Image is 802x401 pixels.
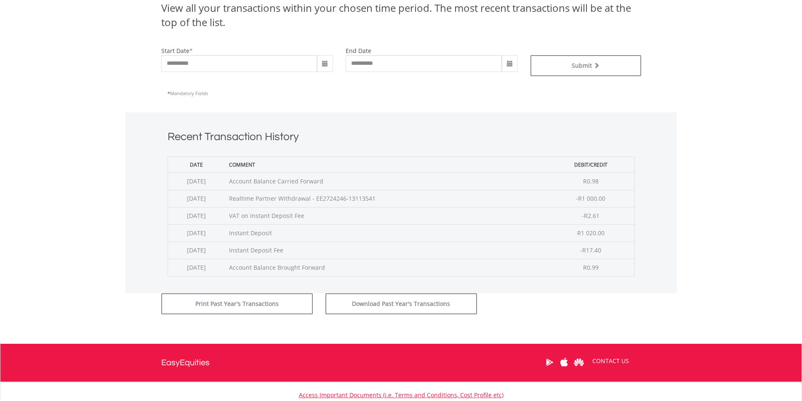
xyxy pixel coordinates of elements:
[168,129,635,148] h1: Recent Transaction History
[168,90,208,96] span: Mandatory Fields
[161,344,210,382] a: EasyEquities
[582,212,600,220] span: -R2.61
[168,207,225,224] td: [DATE]
[577,229,605,237] span: R1 020.00
[225,173,547,190] td: Account Balance Carried Forward
[580,246,601,254] span: -R17.40
[346,47,371,55] label: end date
[225,224,547,242] td: Instant Deposit
[586,349,635,373] a: CONTACT US
[225,157,547,173] th: Comment
[168,173,225,190] td: [DATE]
[161,1,641,30] div: View all your transactions within your chosen time period. The most recent transactions will be a...
[225,242,547,259] td: Instant Deposit Fee
[576,194,605,202] span: -R1 000.00
[583,263,599,271] span: R0.99
[168,190,225,207] td: [DATE]
[583,177,599,185] span: R0.98
[299,391,504,399] a: Access Important Documents (i.e. Terms and Conditions, Cost Profile etc)
[542,349,557,375] a: Google Play
[547,157,634,173] th: Debit/Credit
[168,259,225,276] td: [DATE]
[530,55,641,76] button: Submit
[572,349,586,375] a: Huawei
[168,242,225,259] td: [DATE]
[557,349,572,375] a: Apple
[225,259,547,276] td: Account Balance Brought Forward
[225,190,547,207] td: Realtime Partner Withdrawal - EE2724246-13113541
[325,293,477,314] button: Download Past Year's Transactions
[168,224,225,242] td: [DATE]
[225,207,547,224] td: VAT on Instant Deposit Fee
[161,47,189,55] label: start date
[168,157,225,173] th: Date
[161,293,313,314] button: Print Past Year's Transactions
